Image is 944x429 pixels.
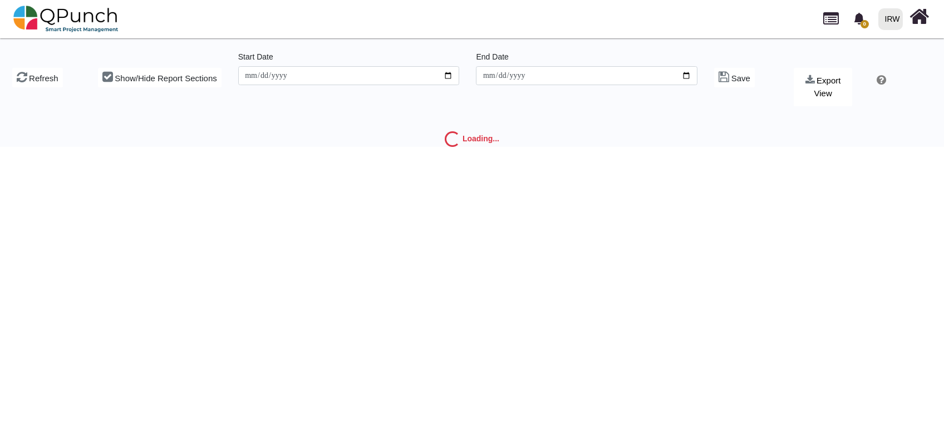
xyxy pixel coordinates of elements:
a: bell fill0 [847,1,874,36]
a: IRW [873,1,907,37]
span: 0 [861,20,869,28]
span: Projects [823,7,839,24]
legend: Start Date [238,51,460,66]
button: Export View [794,68,853,106]
span: Show/Hide Report Sections [115,73,217,83]
div: Notification [849,8,869,28]
svg: bell fill [853,13,865,24]
button: Refresh [12,68,63,87]
i: Home [909,6,929,27]
legend: End Date [476,51,697,66]
span: Export View [814,76,840,98]
button: Save [714,68,755,87]
span: Save [731,73,750,83]
strong: Loading... [463,134,499,143]
button: Show/Hide Report Sections [98,68,222,87]
a: Help [873,77,886,86]
span: Refresh [29,73,58,83]
img: qpunch-sp.fa6292f.png [13,2,119,36]
div: IRW [885,9,900,29]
